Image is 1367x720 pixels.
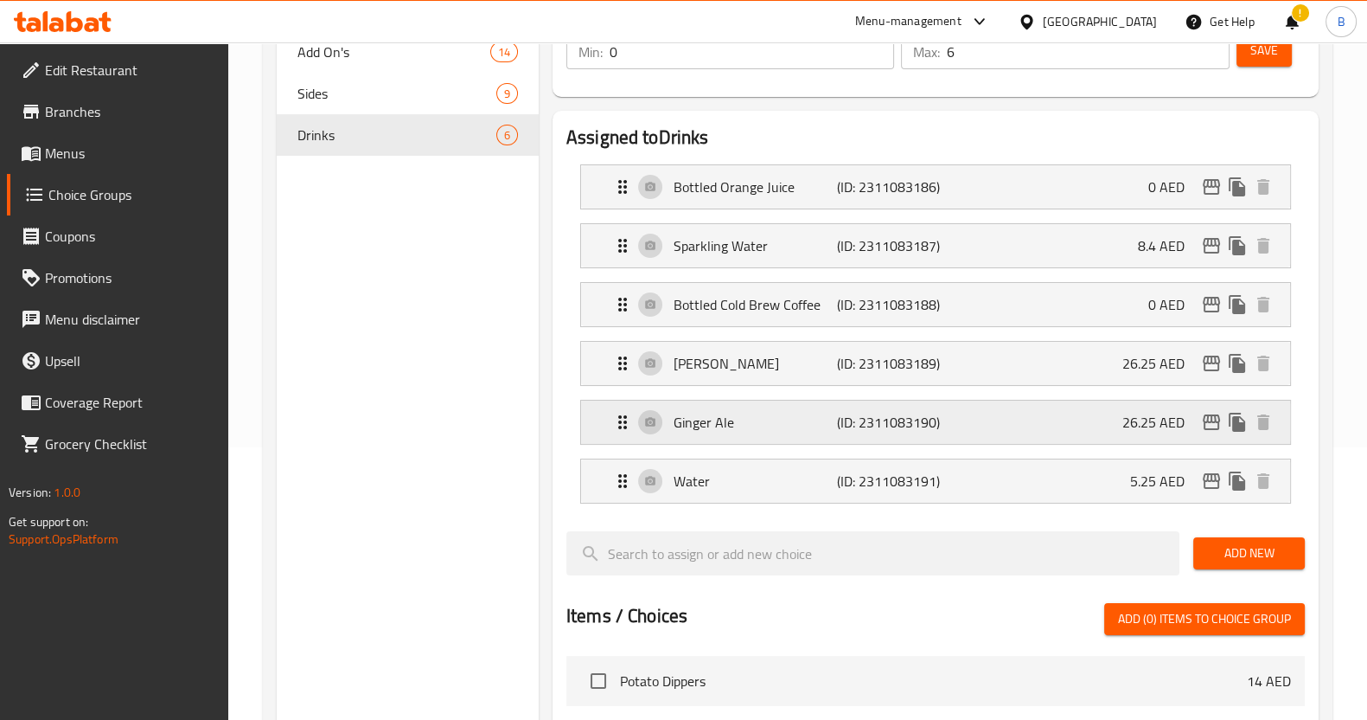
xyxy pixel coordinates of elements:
[7,91,228,132] a: Branches
[674,471,837,492] p: Water
[566,157,1305,216] li: Expand
[7,299,228,340] a: Menu disclaimer
[1148,177,1198,197] p: 0 AED
[1198,233,1224,259] button: edit
[566,334,1305,393] li: Expand
[1224,350,1250,376] button: duplicate
[45,226,214,247] span: Coupons
[7,132,228,174] a: Menus
[855,11,961,32] div: Menu-management
[1250,468,1276,494] button: delete
[837,412,946,433] p: (ID: 2311083190)
[45,350,214,371] span: Upsell
[581,342,1290,385] div: Expand
[1250,350,1276,376] button: delete
[7,382,228,423] a: Coverage Report
[566,603,687,629] h2: Items / Choices
[1207,543,1291,564] span: Add New
[490,42,518,62] div: Choices
[1104,603,1305,635] button: Add (0) items to choice group
[9,528,118,550] a: Support.OpsPlatform
[581,165,1290,209] div: Expand
[9,481,51,504] span: Version:
[1198,409,1224,435] button: edit
[48,184,214,205] span: Choice Groups
[1250,292,1276,318] button: delete
[1193,537,1305,569] button: Add New
[1250,233,1276,259] button: delete
[913,42,940,62] p: Max:
[566,531,1179,575] input: search
[45,60,214,80] span: Edit Restaurant
[580,663,616,699] span: Select choice
[1236,35,1292,67] button: Save
[1250,174,1276,200] button: delete
[1198,174,1224,200] button: edit
[7,215,228,257] a: Coupons
[1224,174,1250,200] button: duplicate
[1224,292,1250,318] button: duplicate
[674,235,837,256] p: Sparkling Water
[837,294,946,315] p: (ID: 2311083188)
[45,101,214,122] span: Branches
[1198,468,1224,494] button: edit
[491,44,517,61] span: 14
[45,267,214,288] span: Promotions
[45,309,214,330] span: Menu disclaimer
[674,412,837,433] p: Ginger Ale
[297,125,496,145] span: Drinks
[566,125,1305,151] h2: Assigned to Drinks
[581,283,1290,326] div: Expand
[566,393,1305,452] li: Expand
[9,511,88,533] span: Get support on:
[1224,233,1250,259] button: duplicate
[497,86,517,102] span: 9
[1250,40,1278,61] span: Save
[581,224,1290,267] div: Expand
[581,401,1290,444] div: Expand
[297,83,496,104] span: Sides
[497,127,517,144] span: 6
[1148,294,1198,315] p: 0 AED
[7,257,228,299] a: Promotions
[837,177,946,197] p: (ID: 2311083186)
[1198,292,1224,318] button: edit
[566,452,1305,511] li: Expand
[674,294,837,315] p: Bottled Cold Brew Coffee
[581,460,1290,503] div: Expand
[7,340,228,382] a: Upsell
[7,49,228,91] a: Edit Restaurant
[578,42,603,62] p: Min:
[277,73,539,114] div: Sides9
[45,143,214,164] span: Menus
[7,174,228,215] a: Choice Groups
[277,114,539,156] div: Drinks6
[674,177,837,197] p: Bottled Orange Juice
[1250,409,1276,435] button: delete
[837,235,946,256] p: (ID: 2311083187)
[277,31,539,73] div: Add On's14
[837,353,946,374] p: (ID: 2311083189)
[566,275,1305,334] li: Expand
[1198,350,1224,376] button: edit
[45,434,214,454] span: Grocery Checklist
[1043,12,1157,31] div: [GEOGRAPHIC_DATA]
[1130,471,1198,492] p: 5.25 AED
[1122,353,1198,374] p: 26.25 AED
[1122,412,1198,433] p: 26.25 AED
[674,353,837,374] p: [PERSON_NAME]
[54,481,80,504] span: 1.0.0
[7,423,228,465] a: Grocery Checklist
[566,216,1305,275] li: Expand
[45,392,214,413] span: Coverage Report
[1224,468,1250,494] button: duplicate
[1337,12,1345,31] span: B
[1118,608,1291,630] span: Add (0) items to choice group
[1247,671,1291,691] p: 14 AED
[1138,235,1198,256] p: 8.4 AED
[1224,409,1250,435] button: duplicate
[297,42,490,62] span: Add On's
[837,471,946,492] p: (ID: 2311083191)
[620,671,1247,691] span: Potato Dippers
